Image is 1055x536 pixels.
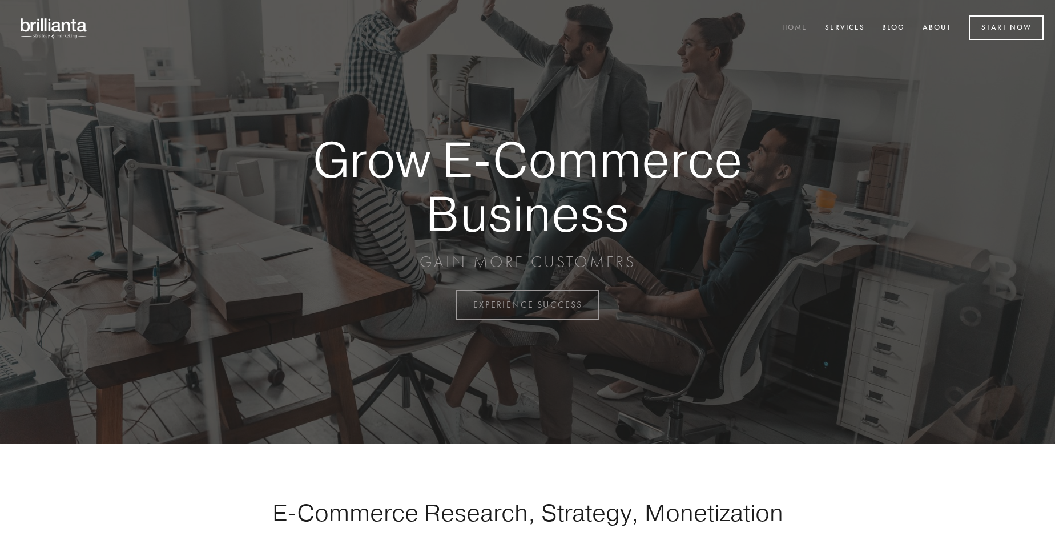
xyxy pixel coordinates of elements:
a: About [915,19,959,38]
strong: Grow E-Commerce Business [273,132,782,240]
a: Home [775,19,815,38]
a: Blog [875,19,912,38]
a: EXPERIENCE SUCCESS [456,290,599,320]
h1: E-Commerce Research, Strategy, Monetization [236,498,819,527]
p: GAIN MORE CUSTOMERS [273,252,782,272]
img: brillianta - research, strategy, marketing [11,11,97,45]
a: Services [818,19,872,38]
a: Start Now [969,15,1044,40]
